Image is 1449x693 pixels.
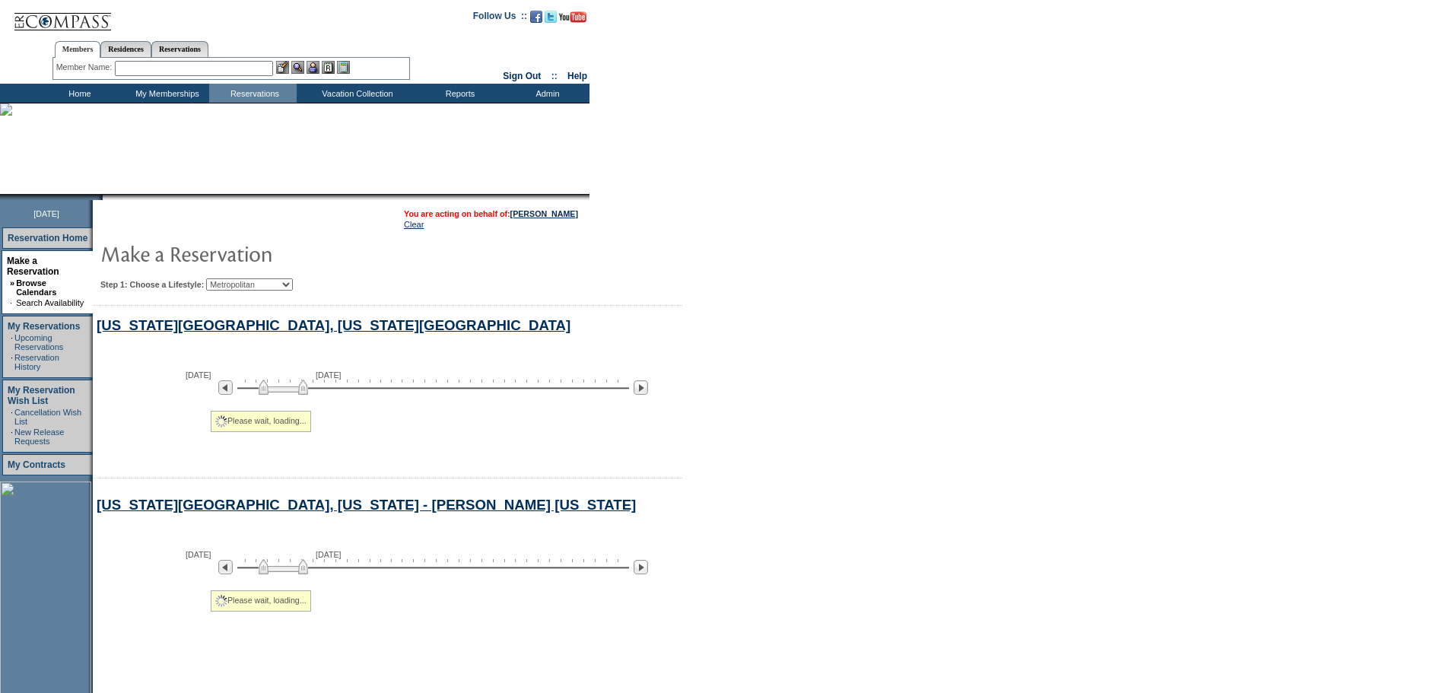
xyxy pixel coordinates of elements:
a: New Release Requests [14,428,64,446]
img: b_calculator.gif [337,61,350,74]
img: View [291,61,304,74]
div: Please wait, loading... [211,590,311,612]
img: Previous [218,380,233,395]
a: Clear [404,220,424,229]
a: [US_STATE][GEOGRAPHIC_DATA], [US_STATE] - [PERSON_NAME] [US_STATE] [97,497,636,513]
span: [DATE] [186,550,211,559]
td: Reports [415,84,502,103]
td: · [11,428,13,446]
span: :: [551,71,558,81]
img: blank.gif [103,194,104,200]
a: Follow us on Twitter [545,15,557,24]
a: Sign Out [503,71,541,81]
a: Browse Calendars [16,278,56,297]
td: · [11,333,13,351]
td: Reservations [209,84,297,103]
td: My Memberships [122,84,209,103]
img: spinner2.gif [215,415,227,428]
a: Upcoming Reservations [14,333,63,351]
img: b_edit.gif [276,61,289,74]
img: Become our fan on Facebook [530,11,542,23]
a: My Contracts [8,459,65,470]
img: Reservations [322,61,335,74]
a: Subscribe to our YouTube Channel [559,15,586,24]
img: pgTtlMakeReservation.gif [100,238,405,269]
a: Cancellation Wish List [14,408,81,426]
td: Follow Us :: [473,9,527,27]
a: My Reservations [8,321,80,332]
a: Help [567,71,587,81]
td: Vacation Collection [297,84,415,103]
b: » [10,278,14,288]
a: Become our fan on Facebook [530,15,542,24]
img: Subscribe to our YouTube Channel [559,11,586,23]
td: Admin [502,84,589,103]
a: My Reservation Wish List [8,385,75,406]
a: Reservation Home [8,233,87,243]
td: · [11,353,13,371]
img: spinner2.gif [215,595,227,607]
div: Member Name: [56,61,115,74]
a: Residences [100,41,151,57]
img: Next [634,380,648,395]
td: · [10,298,14,307]
a: Make a Reservation [7,256,59,277]
a: Members [55,41,101,58]
b: Step 1: Choose a Lifestyle: [100,280,204,289]
td: Home [34,84,122,103]
span: You are acting on behalf of: [404,209,578,218]
a: Search Availability [16,298,84,307]
a: [US_STATE][GEOGRAPHIC_DATA], [US_STATE][GEOGRAPHIC_DATA] [97,317,570,333]
span: [DATE] [186,370,211,380]
span: [DATE] [316,550,342,559]
img: promoShadowLeftCorner.gif [97,194,103,200]
a: [PERSON_NAME] [510,209,578,218]
td: · [11,408,13,426]
img: Next [634,560,648,574]
span: [DATE] [33,209,59,218]
a: Reservation History [14,353,59,371]
img: Impersonate [307,61,319,74]
div: Please wait, loading... [211,411,311,432]
a: Reservations [151,41,208,57]
img: Previous [218,560,233,574]
span: [DATE] [316,370,342,380]
img: Follow us on Twitter [545,11,557,23]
